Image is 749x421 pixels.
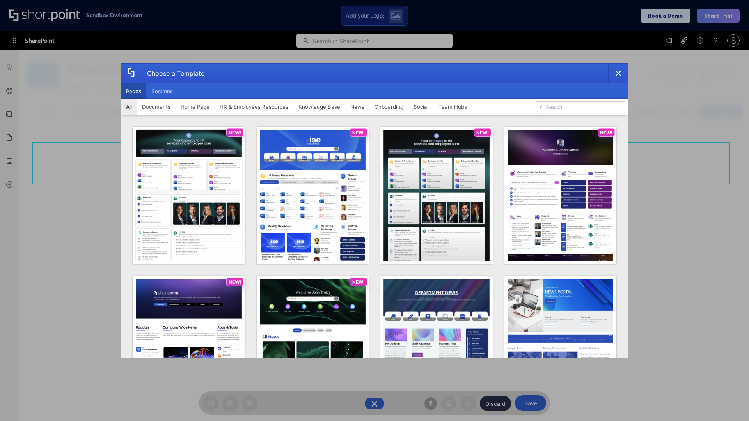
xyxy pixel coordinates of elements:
button: News [345,99,369,115]
button: Onboarding [369,99,408,115]
p: NEW! [352,279,365,285]
div: template selector [121,63,628,358]
button: Pages [121,83,146,99]
button: Home Page [176,99,215,115]
p: NEW! [352,130,365,136]
button: Knowledge Base [293,99,345,115]
button: Sections [146,83,178,99]
p: NEW! [600,130,612,136]
p: NEW! [476,130,489,136]
button: HR & Employees Resources [215,99,293,115]
p: NEW! [229,279,241,285]
p: NEW! [229,130,241,136]
button: All [121,99,137,115]
input: Search [536,101,625,113]
button: Social [408,99,433,115]
div: Choose a Template [141,64,204,83]
button: Documents [137,99,176,115]
iframe: Chat Widget [609,331,749,421]
button: Team Hubs [433,99,472,115]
